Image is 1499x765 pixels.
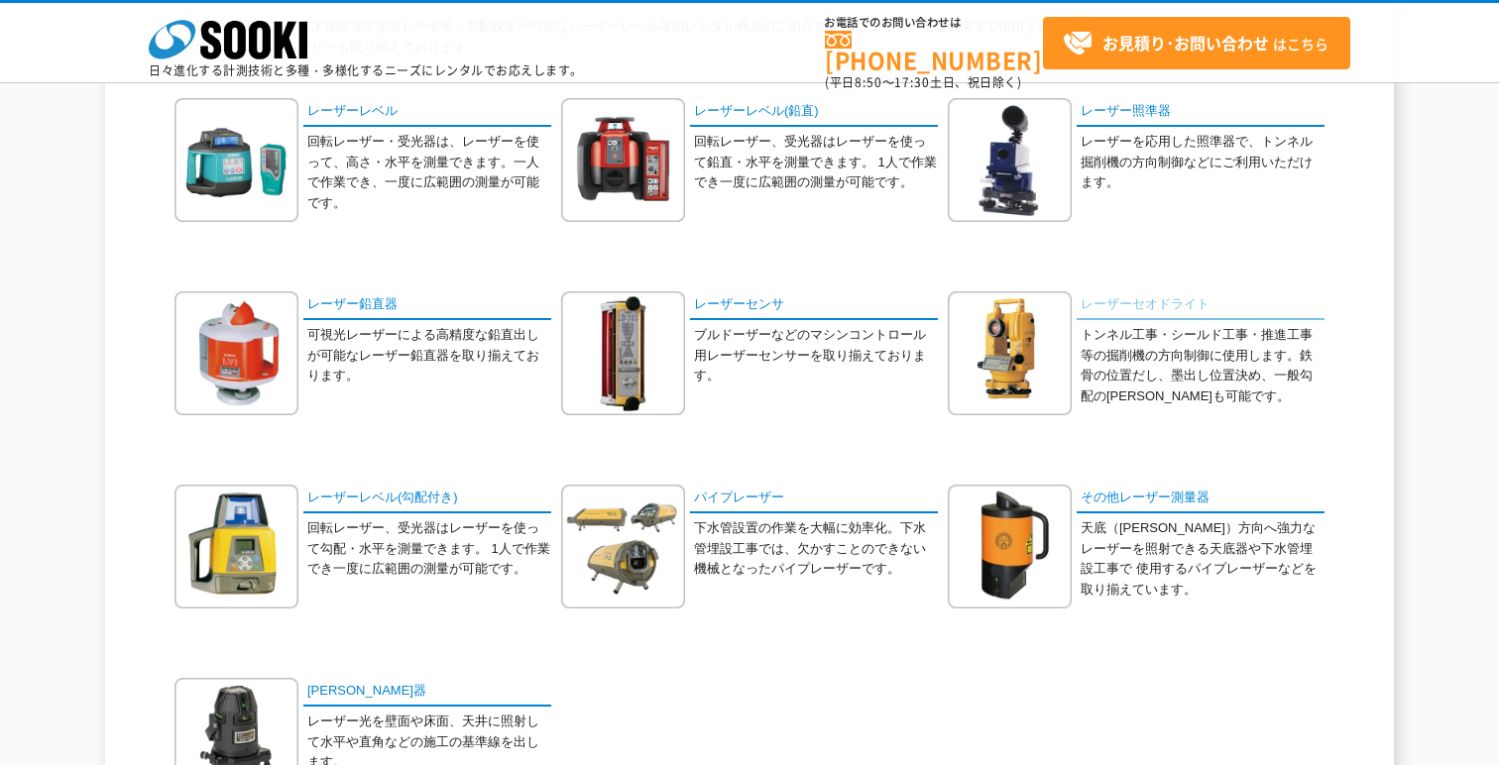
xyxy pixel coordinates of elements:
strong: お見積り･お問い合わせ [1102,31,1269,55]
p: 下水管設置の作業を大幅に効率化。下水管埋設工事では、欠かすことのできない機械となったパイプレーザーです。 [694,518,938,580]
a: レーザー鉛直器 [303,291,551,320]
img: レーザー鉛直器 [174,291,298,415]
img: その他レーザー測量器 [948,485,1072,608]
img: パイプレーザー [561,485,685,608]
span: 17:30 [894,73,930,91]
p: レーザーを応用した照準器で、トンネル掘削機の方向制御などにご利用いただけます。 [1081,132,1325,193]
p: 可視光レーザーによる高精度な鉛直出しが可能なレーザー鉛直器を取り揃えております。 [307,325,551,386]
a: レーザーレベル(鉛直) [690,98,938,127]
a: レーザーセオドライト [1077,291,1325,320]
p: トンネル工事・シールド工事・推進工事等の掘削機の方向制御に使用します。鉄骨の位置だし、墨出し位置決め、一般勾配の[PERSON_NAME]も可能です。 [1081,325,1325,407]
p: 日々進化する計測技術と多種・多様化するニーズにレンタルでお応えします。 [149,64,583,76]
img: レーザーセンサ [561,291,685,415]
p: ブルドーザーなどのマシンコントロール用レーザーセンサーを取り揃えております。 [694,325,938,386]
img: レーザーレベル(鉛直) [561,98,685,222]
a: レーザー照準器 [1077,98,1325,127]
img: レーザーレベル [174,98,298,222]
a: その他レーザー測量器 [1077,485,1325,513]
img: レーザー照準器 [948,98,1072,222]
span: (平日 ～ 土日、祝日除く) [825,73,1021,91]
p: 天底（[PERSON_NAME]）方向へ強力なレーザーを照射できる天底器や下水管埋設工事で 使用するパイプレーザーなどを取り揃えています。 [1081,518,1325,601]
p: 回転レーザー、受光器はレーザーを使って勾配・水平を測量できます。 1人で作業でき一度に広範囲の測量が可能です。 [307,518,551,580]
img: レーザーセオドライト [948,291,1072,415]
a: お見積り･お問い合わせはこちら [1043,17,1350,69]
span: はこちら [1063,29,1328,58]
a: レーザーレベル(勾配付き) [303,485,551,513]
p: 回転レーザー、受光器はレーザーを使って鉛直・水平を測量できます。 1人で作業でき一度に広範囲の測量が可能です。 [694,132,938,193]
a: [PERSON_NAME]器 [303,678,551,707]
a: [PHONE_NUMBER] [825,31,1043,71]
a: レーザーレベル [303,98,551,127]
p: 回転レーザー・受光器は、レーザーを使って、高さ・水平を測量できます。一人で作業でき、一度に広範囲の測量が可能です。 [307,132,551,214]
span: お電話でのお問い合わせは [825,17,1043,29]
a: レーザーセンサ [690,291,938,320]
a: パイプレーザー [690,485,938,513]
span: 8:50 [855,73,882,91]
img: レーザーレベル(勾配付き) [174,485,298,608]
